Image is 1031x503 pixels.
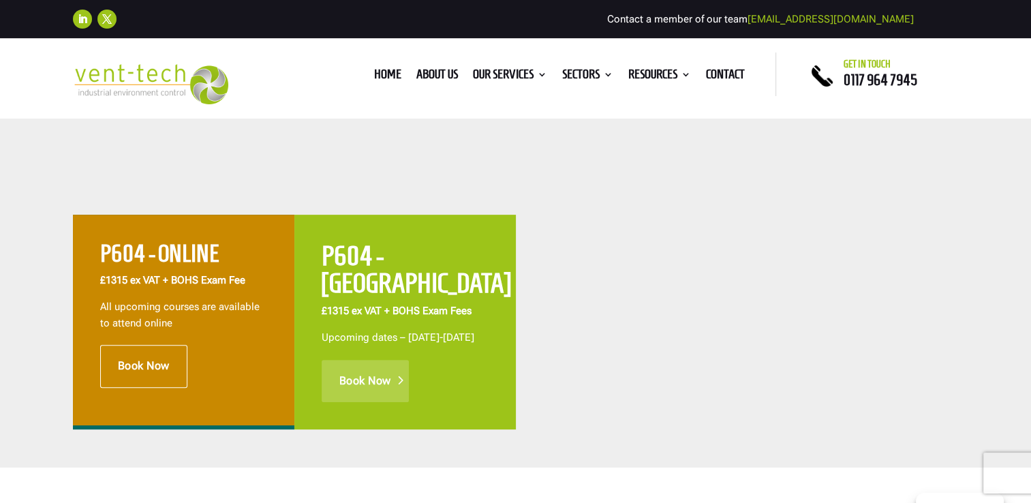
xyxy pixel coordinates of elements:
h2: P604 - [GEOGRAPHIC_DATA] [322,242,489,303]
img: 2023-09-27T08_35_16.549ZVENT-TECH---Clear-background [73,64,229,104]
p: Upcoming dates – [DATE]-[DATE] [322,330,489,346]
a: Home [374,70,401,85]
a: Sectors [562,70,613,85]
a: Contact [706,70,745,85]
a: Follow on X [97,10,117,29]
span: All upcoming courses are available to attend online [100,301,260,329]
a: Resources [628,70,691,85]
span: Get in touch [844,59,891,70]
a: Follow on LinkedIn [73,10,92,29]
a: 0117 964 7945 [844,72,917,88]
h2: P604 - ONLINE [100,242,267,273]
span: £1315 ex VAT + BOHS Exam Fees [322,305,472,317]
a: Our Services [473,70,547,85]
a: About us [416,70,458,85]
span: Contact a member of our team [607,13,914,25]
strong: £1315 ex VAT + BOHS Exam Fee [100,274,245,286]
a: Book Now [322,360,409,402]
a: Book Now [100,345,187,387]
a: [EMAIL_ADDRESS][DOMAIN_NAME] [748,13,914,25]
